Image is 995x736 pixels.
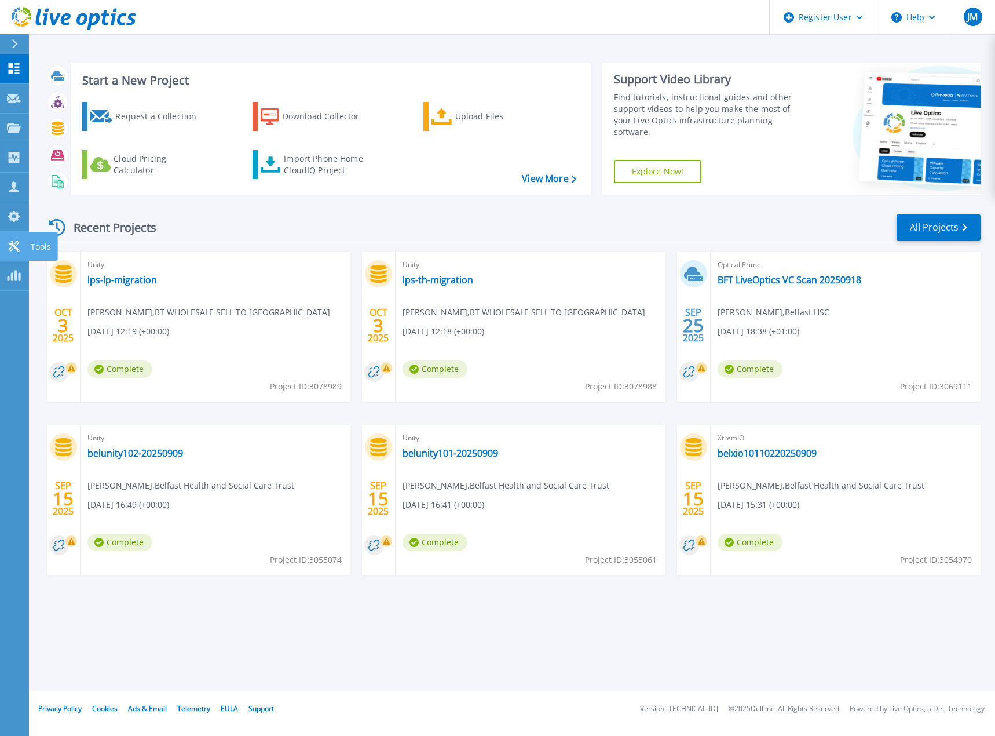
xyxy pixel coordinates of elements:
span: [DATE] 16:41 (+00:00) [403,498,484,511]
span: 25 [683,320,704,330]
a: Explore Now! [614,160,702,183]
span: [DATE] 16:49 (+00:00) [87,498,169,511]
span: Project ID: 3055074 [270,553,342,566]
a: Support [248,704,274,713]
div: Cloud Pricing Calculator [114,153,206,176]
p: Tools [31,232,51,262]
span: [PERSON_NAME] , Belfast Health and Social Care Trust [718,479,924,492]
a: belunity102-20250909 [87,447,183,459]
span: Unity [87,258,343,271]
a: Privacy Policy [38,704,82,713]
span: [DATE] 15:31 (+00:00) [718,498,799,511]
span: Project ID: 3054970 [900,553,972,566]
div: SEP 2025 [367,478,389,520]
span: 15 [683,494,704,504]
span: [DATE] 12:19 (+00:00) [87,325,169,338]
a: EULA [221,704,238,713]
span: 3 [373,320,383,330]
span: [DATE] 18:38 (+01:00) [718,325,799,338]
div: Download Collector [283,105,375,128]
li: Powered by Live Optics, a Dell Technology [850,705,985,713]
span: Project ID: 3078988 [585,380,657,393]
li: © 2025 Dell Inc. All Rights Reserved [729,705,839,713]
span: JM [967,12,978,21]
span: Complete [87,534,152,551]
span: [DATE] 12:18 (+00:00) [403,325,484,338]
span: Unity [87,432,343,444]
span: [PERSON_NAME] , BT WHOLESALE SELL TO [GEOGRAPHIC_DATA] [87,306,330,319]
a: Download Collector [253,102,382,131]
a: View More [522,173,576,184]
span: Project ID: 3078989 [270,380,342,393]
span: Project ID: 3069111 [900,380,972,393]
span: Complete [718,534,782,551]
div: Import Phone Home CloudIQ Project [284,153,374,176]
div: Find tutorials, instructional guides and other support videos to help you make the most of your L... [614,92,806,138]
a: belxio10110220250909 [718,447,817,459]
div: Upload Files [455,105,548,128]
span: Complete [403,534,467,551]
div: Support Video Library [614,72,806,87]
span: Unity [403,258,659,271]
div: SEP 2025 [52,478,74,520]
span: Optical Prime [718,258,974,271]
a: lps-lp-migration [87,274,157,286]
span: Complete [87,360,152,378]
li: Version: [TECHNICAL_ID] [640,705,718,713]
a: Request a Collection [82,102,211,131]
a: Cookies [92,704,118,713]
span: 3 [58,320,68,330]
span: Complete [403,360,467,378]
a: lps-th-migration [403,274,473,286]
div: Recent Projects [45,213,172,242]
a: Upload Files [423,102,553,131]
span: Unity [403,432,659,444]
span: Complete [718,360,782,378]
span: Project ID: 3055061 [585,553,657,566]
a: Ads & Email [128,704,167,713]
span: XtremIO [718,432,974,444]
a: BFT LiveOptics VC Scan 20250918 [718,274,861,286]
a: Telemetry [177,704,210,713]
span: [PERSON_NAME] , Belfast Health and Social Care Trust [403,479,609,492]
span: [PERSON_NAME] , Belfast Health and Social Care Trust [87,479,294,492]
div: OCT 2025 [52,304,74,347]
span: [PERSON_NAME] , BT WHOLESALE SELL TO [GEOGRAPHIC_DATA] [403,306,645,319]
div: SEP 2025 [682,478,704,520]
a: All Projects [897,214,981,241]
div: Request a Collection [115,105,208,128]
span: 15 [368,494,389,504]
h3: Start a New Project [82,74,576,87]
span: 15 [53,494,74,504]
a: belunity101-20250909 [403,447,498,459]
div: OCT 2025 [367,304,389,347]
div: SEP 2025 [682,304,704,347]
span: [PERSON_NAME] , Belfast HSC [718,306,829,319]
a: Cloud Pricing Calculator [82,150,211,179]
